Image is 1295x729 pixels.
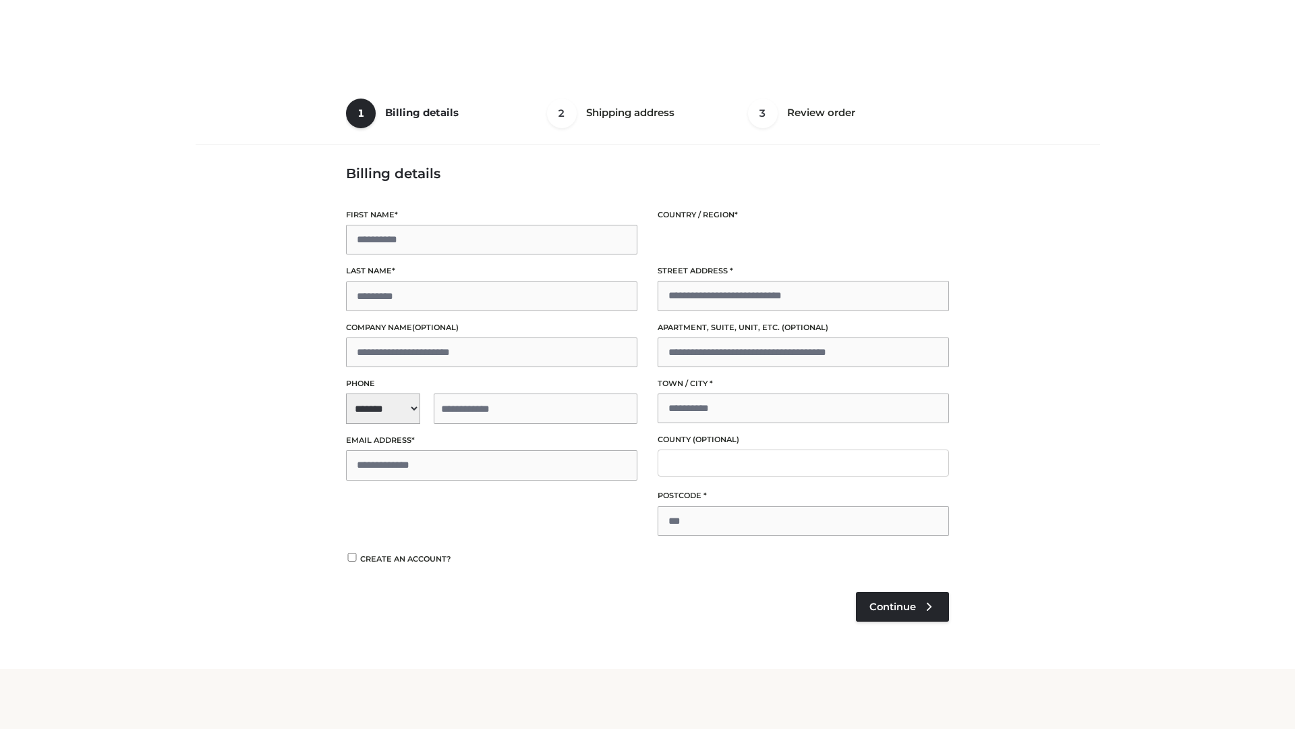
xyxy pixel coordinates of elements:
[782,323,828,332] span: (optional)
[360,554,451,564] span: Create an account?
[412,323,459,332] span: (optional)
[658,265,949,277] label: Street address
[856,592,949,622] a: Continue
[346,265,637,277] label: Last name
[658,433,949,446] label: County
[346,321,637,334] label: Company name
[693,435,739,444] span: (optional)
[346,209,637,221] label: First name
[658,489,949,502] label: Postcode
[658,209,949,221] label: Country / Region
[346,377,637,390] label: Phone
[658,321,949,334] label: Apartment, suite, unit, etc.
[658,377,949,390] label: Town / City
[346,434,637,447] label: Email address
[346,165,949,182] h3: Billing details
[869,601,916,613] span: Continue
[346,553,358,562] input: Create an account?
